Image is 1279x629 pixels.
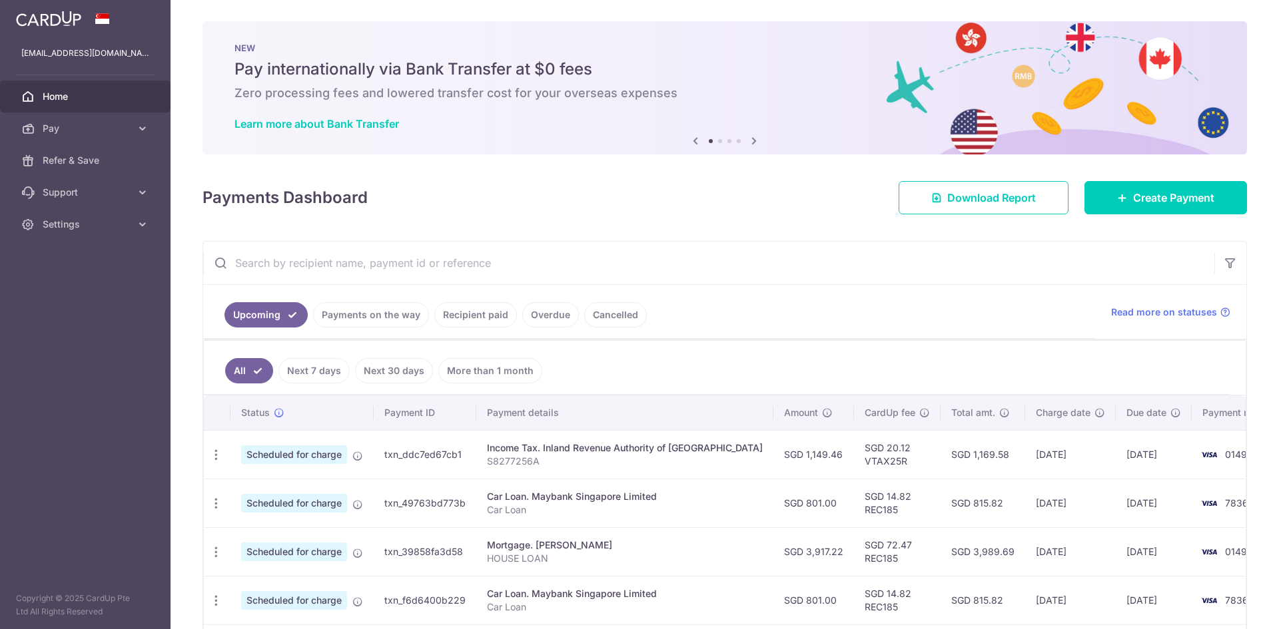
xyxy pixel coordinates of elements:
span: 0149 [1225,546,1247,557]
a: Learn more about Bank Transfer [234,117,399,130]
span: Charge date [1036,406,1090,419]
td: SGD 801.00 [773,479,854,527]
p: HOUSE LOAN [487,552,763,565]
p: [EMAIL_ADDRESS][DOMAIN_NAME] [21,47,149,60]
td: [DATE] [1116,430,1192,479]
td: [DATE] [1025,430,1116,479]
a: Create Payment [1084,181,1247,214]
span: Create Payment [1133,190,1214,206]
td: txn_f6d6400b229 [374,576,476,624]
span: Home [43,90,131,103]
td: SGD 801.00 [773,576,854,624]
a: Cancelled [584,302,647,327]
div: Car Loan. Maybank Singapore Limited [487,490,763,503]
span: 7836 [1225,594,1248,606]
a: Next 30 days [355,358,433,383]
td: txn_39858fa3d58 [374,527,476,576]
td: SGD 815.82 [941,479,1025,527]
td: SGD 1,169.58 [941,430,1025,479]
h4: Payments Dashboard [203,186,368,210]
a: Next 7 days [278,358,350,383]
img: Bank Card [1196,544,1222,560]
span: Status [241,406,270,419]
a: Upcoming [224,302,308,327]
td: SGD 14.82 REC185 [854,479,941,527]
p: S8277256A [487,455,763,468]
a: All [225,358,273,383]
td: [DATE] [1116,527,1192,576]
img: CardUp [16,11,81,27]
span: Read more on statuses [1111,306,1217,319]
span: Refer & Save [43,154,131,167]
span: Support [43,186,131,199]
th: Payment ID [374,395,476,430]
a: Read more on statuses [1111,306,1230,319]
td: [DATE] [1025,479,1116,527]
img: Bank Card [1196,495,1222,511]
span: Scheduled for charge [241,591,347,610]
td: SGD 1,149.46 [773,430,854,479]
img: Bank Card [1196,447,1222,463]
span: Scheduled for charge [241,494,347,513]
a: Recipient paid [434,302,517,327]
td: SGD 14.82 REC185 [854,576,941,624]
span: Scheduled for charge [241,445,347,464]
td: SGD 3,917.22 [773,527,854,576]
h5: Pay internationally via Bank Transfer at $0 fees [234,59,1215,80]
span: 0149 [1225,449,1247,460]
td: [DATE] [1025,527,1116,576]
td: [DATE] [1116,479,1192,527]
a: Overdue [522,302,579,327]
td: txn_49763bd773b [374,479,476,527]
td: txn_ddc7ed67cb1 [374,430,476,479]
span: Due date [1126,406,1166,419]
div: Income Tax. Inland Revenue Authority of [GEOGRAPHIC_DATA] [487,441,763,455]
td: SGD 815.82 [941,576,1025,624]
div: Mortgage. [PERSON_NAME] [487,538,763,552]
a: More than 1 month [438,358,542,383]
span: Amount [784,406,818,419]
img: Bank transfer banner [203,21,1247,154]
p: Car Loan [487,503,763,517]
span: 7836 [1225,497,1248,509]
span: Download Report [947,190,1036,206]
a: Download Report [899,181,1068,214]
span: Scheduled for charge [241,542,347,561]
span: Pay [43,122,131,135]
th: Payment details [476,395,773,430]
img: Bank Card [1196,592,1222,608]
td: SGD 20.12 VTAX25R [854,430,941,479]
div: Car Loan. Maybank Singapore Limited [487,587,763,600]
p: NEW [234,43,1215,53]
p: Car Loan [487,600,763,614]
span: Settings [43,218,131,231]
td: [DATE] [1025,576,1116,624]
span: Total amt. [951,406,995,419]
td: SGD 3,989.69 [941,527,1025,576]
span: CardUp fee [865,406,915,419]
a: Payments on the way [313,302,429,327]
input: Search by recipient name, payment id or reference [203,242,1214,284]
h6: Zero processing fees and lowered transfer cost for your overseas expenses [234,85,1215,101]
td: [DATE] [1116,576,1192,624]
td: SGD 72.47 REC185 [854,527,941,576]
